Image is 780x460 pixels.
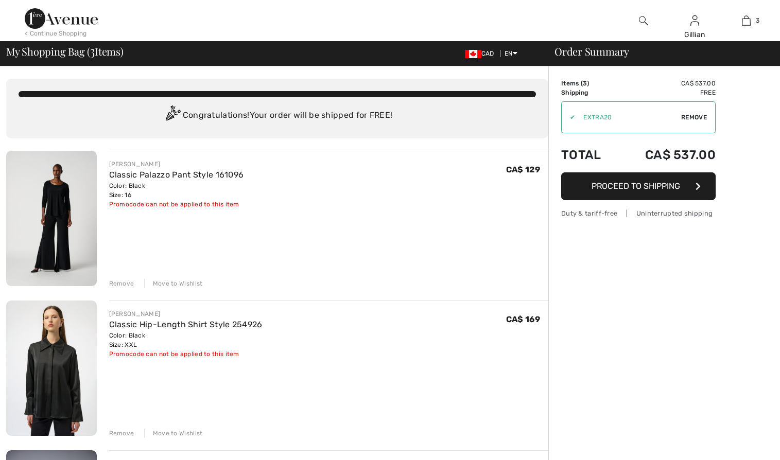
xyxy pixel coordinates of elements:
div: Color: Black Size: XXL [109,331,263,349]
div: Order Summary [542,46,774,57]
a: 3 [721,14,771,27]
td: CA$ 537.00 [617,137,716,172]
span: 3 [90,44,95,57]
span: 3 [583,80,587,87]
img: Congratulation2.svg [162,105,183,126]
div: [PERSON_NAME] [109,309,263,319]
div: Promocode can not be applied to this item [109,349,263,359]
button: Proceed to Shipping [561,172,716,200]
div: Remove [109,429,134,438]
div: < Continue Shopping [25,29,87,38]
td: Shipping [561,88,617,97]
img: Canadian Dollar [465,50,481,58]
a: Classic Hip-Length Shirt Style 254926 [109,320,263,329]
span: Remove [681,113,707,122]
img: 1ère Avenue [25,8,98,29]
img: Classic Hip-Length Shirt Style 254926 [6,300,97,436]
div: Remove [109,279,134,288]
div: Promocode can not be applied to this item [109,200,244,209]
td: Items ( ) [561,79,617,88]
div: Duty & tariff-free | Uninterrupted shipping [561,208,716,218]
span: CAD [465,50,498,57]
img: search the website [639,14,648,27]
a: Classic Palazzo Pant Style 161096 [109,170,244,180]
span: My Shopping Bag ( Items) [6,46,124,57]
div: Move to Wishlist [144,279,203,288]
img: My Bag [742,14,751,27]
td: Free [617,88,716,97]
div: Move to Wishlist [144,429,203,438]
span: CA$ 169 [506,314,540,324]
img: My Info [690,14,699,27]
img: Classic Palazzo Pant Style 161096 [6,151,97,286]
div: [PERSON_NAME] [109,160,244,169]
div: Congratulations! Your order will be shipped for FREE! [19,105,536,126]
span: EN [505,50,517,57]
span: 3 [756,16,759,25]
td: CA$ 537.00 [617,79,716,88]
span: Proceed to Shipping [592,181,680,191]
div: Color: Black Size: 16 [109,181,244,200]
input: Promo code [575,102,681,133]
td: Total [561,137,617,172]
div: ✔ [562,113,575,122]
span: CA$ 129 [506,165,540,174]
div: Gillian [669,29,720,40]
a: Sign In [690,15,699,25]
